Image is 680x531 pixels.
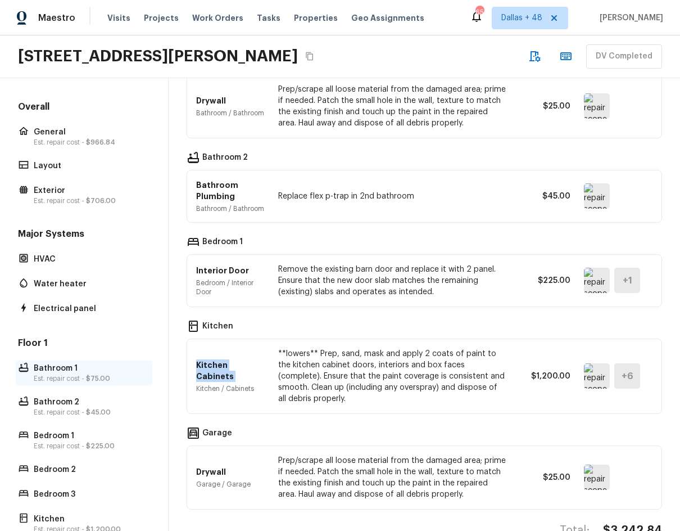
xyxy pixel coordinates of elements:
p: Kitchen / Cabinets [196,384,265,393]
p: Prep/scrape all loose material from the damaged area; prime if needed. Patch the small hole in th... [278,84,506,129]
h5: Floor 1 [16,337,152,352]
p: Est. repair cost - [34,196,146,205]
p: Kitchen [202,321,233,334]
p: Bathroom 2 [34,397,146,408]
span: Projects [144,12,179,24]
span: Properties [294,12,338,24]
p: Bedroom 1 [202,236,243,250]
p: $1,200.00 [520,371,570,382]
p: Garage [202,427,232,441]
span: Tasks [257,14,280,22]
p: Est. repair cost - [34,442,146,451]
p: Layout [34,160,146,172]
p: Exterior [34,185,146,196]
h5: + 6 [622,370,633,382]
p: Bathroom 1 [34,363,146,374]
span: $706.00 [86,197,116,204]
span: $225.00 [86,443,115,449]
p: Remove the existing barn door and replace it with 2 panel. Ensure that the new door slab matches ... [278,264,506,298]
div: 659 [475,7,483,18]
img: repair scope asset [584,363,610,389]
button: Copy Address [302,49,317,64]
p: $225.00 [520,275,570,286]
p: Drywall [196,95,265,106]
p: Prep/scrape all loose material from the damaged area; prime if needed. Patch the small hole in th... [278,455,506,500]
p: Est. repair cost - [34,138,146,147]
img: repair scope asset [584,183,610,209]
span: Maestro [38,12,75,24]
p: Electrical panel [34,303,146,314]
p: Interior Door [196,265,265,276]
img: repair scope asset [584,268,610,293]
p: $25.00 [520,101,570,112]
span: [PERSON_NAME] [595,12,663,24]
p: Kitchen Cabinets [196,359,265,382]
h5: + 1 [623,274,632,287]
img: repair scope asset [584,465,610,490]
p: Bathroom / Bathroom [196,204,265,213]
span: $45.00 [86,409,111,416]
p: Garage / Garage [196,480,265,489]
img: repair scope asset [584,93,610,119]
p: Bathroom Plumbing [196,179,265,202]
span: Work Orders [192,12,243,24]
p: General [34,127,146,138]
p: Est. repair cost - [34,374,146,383]
p: Replace flex p-trap in 2nd bathroom [278,191,506,202]
p: Bedroom 1 [34,430,146,442]
p: $45.00 [520,191,570,202]
p: Drywall [196,466,265,478]
p: $25.00 [520,472,570,483]
span: $966.84 [86,139,115,146]
p: Bedroom 2 [34,464,146,475]
h5: Overall [16,101,152,115]
h5: Major Systems [16,228,152,242]
p: Bedroom 3 [34,489,146,500]
p: Est. repair cost - [34,408,146,417]
p: Kitchen [34,514,146,525]
span: Visits [107,12,130,24]
span: Dallas + 48 [501,12,542,24]
span: $75.00 [86,375,110,382]
p: Bathroom / Bathroom [196,109,265,118]
p: Water heater [34,278,146,290]
span: Geo Assignments [351,12,424,24]
p: **lowers** Prep, sand, mask and apply 2 coats of paint to the kitchen cabinet doors, interiors an... [278,348,506,404]
p: HVAC [34,254,146,265]
h2: [STREET_ADDRESS][PERSON_NAME] [18,46,298,66]
p: Bedroom / Interior Door [196,278,265,296]
p: Bathroom 2 [202,152,248,165]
